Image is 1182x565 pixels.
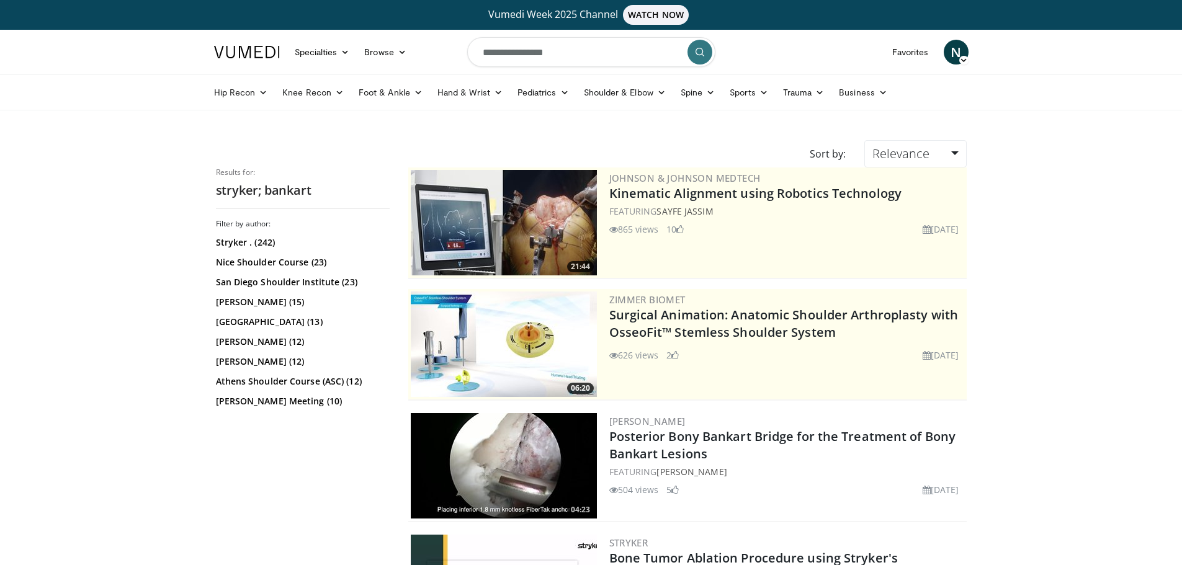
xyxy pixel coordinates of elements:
a: Posterior Bony Bankart Bridge for the Treatment of Bony Bankart Lesions [609,428,956,462]
a: Athens Shoulder Course (ASC) (12) [216,375,387,388]
li: 626 views [609,349,659,362]
a: Sports [722,80,776,105]
a: Hip Recon [207,80,275,105]
a: Stryker [609,536,648,549]
a: [PERSON_NAME] (12) [216,336,387,348]
a: Zimmer Biomet [609,293,686,306]
span: 04:23 [567,504,594,515]
a: Kinematic Alignment using Robotics Technology [609,185,902,202]
div: Sort by: [800,140,855,167]
a: Browse [357,40,414,65]
a: [GEOGRAPHIC_DATA] (13) [216,316,387,328]
a: Foot & Ankle [351,80,430,105]
a: Favorites [885,40,936,65]
li: [DATE] [923,483,959,496]
h3: Filter by author: [216,219,390,229]
a: Shoulder & Elbow [576,80,673,105]
a: Johnson & Johnson MedTech [609,172,761,184]
input: Search topics, interventions [467,37,715,67]
li: 5 [666,483,679,496]
a: Stryker . (242) [216,236,387,249]
a: Spine [673,80,722,105]
img: 85482610-0380-4aae-aa4a-4a9be0c1a4f1.300x170_q85_crop-smart_upscale.jpg [411,170,597,275]
a: Surgical Animation: Anatomic Shoulder Arthroplasty with OsseoFit™ Stemless Shoulder System [609,306,959,340]
a: Vumedi Week 2025 ChannelWATCH NOW [216,5,967,25]
span: 06:20 [567,383,594,394]
a: [PERSON_NAME] [656,466,727,478]
li: [DATE] [923,349,959,362]
img: VuMedi Logo [214,46,280,58]
a: 06:20 [411,291,597,397]
a: [PERSON_NAME] (15) [216,296,387,308]
h2: stryker; bankart [216,182,390,198]
img: 84e7f812-2061-4fff-86f6-cdff29f66ef4.300x170_q85_crop-smart_upscale.jpg [411,291,597,397]
img: bd620d43-5d42-4d7b-9f97-0da0dd0c6b81.300x170_q85_crop-smart_upscale.jpg [411,413,597,518]
li: 504 views [609,483,659,496]
a: Hand & Wrist [430,80,510,105]
span: WATCH NOW [623,5,689,25]
div: FEATURING [609,465,964,478]
a: Relevance [864,140,966,167]
div: FEATURING [609,205,964,218]
li: 2 [666,349,679,362]
p: Results for: [216,167,390,177]
a: Specialties [287,40,357,65]
a: Trauma [776,80,832,105]
a: [PERSON_NAME] Meeting (10) [216,395,387,407]
a: Pediatrics [510,80,576,105]
li: 10 [666,223,684,236]
a: [PERSON_NAME] (12) [216,355,387,368]
a: [PERSON_NAME] [609,415,686,427]
a: Business [831,80,895,105]
a: Nice Shoulder Course (23) [216,256,387,269]
li: [DATE] [923,223,959,236]
a: 04:23 [411,413,597,518]
a: N [944,40,969,65]
a: Sayfe Jassim [656,205,713,217]
a: San Diego Shoulder Institute (23) [216,276,387,288]
li: 865 views [609,223,659,236]
a: Knee Recon [275,80,351,105]
span: Relevance [872,145,929,162]
a: 21:44 [411,170,597,275]
span: 21:44 [567,261,594,272]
